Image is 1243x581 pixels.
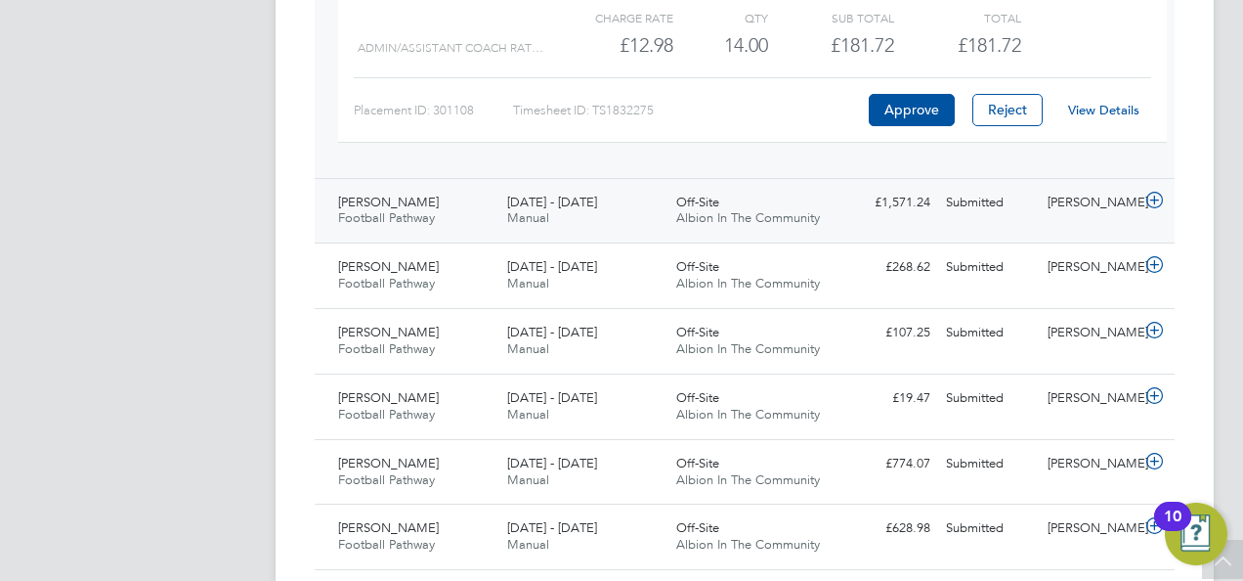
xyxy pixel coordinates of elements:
button: Open Resource Center, 10 new notifications [1165,503,1227,565]
span: [DATE] - [DATE] [507,389,597,406]
span: £181.72 [958,33,1021,57]
span: Football Pathway [338,340,435,357]
div: Submitted [938,513,1040,545]
span: Manual [507,536,549,553]
span: [PERSON_NAME] [338,194,439,210]
span: Off-Site [676,455,719,471]
div: 14.00 [673,29,768,62]
span: [PERSON_NAME] [338,389,439,406]
div: [PERSON_NAME] [1040,513,1141,545]
span: Admin/Assistant Coach Rat… [358,41,543,55]
span: [DATE] - [DATE] [507,455,597,471]
div: Submitted [938,187,1040,219]
span: [PERSON_NAME] [338,519,439,536]
span: Albion In The Community [676,340,820,357]
div: £628.98 [836,513,938,545]
span: Off-Site [676,519,719,536]
div: Timesheet ID: TS1832275 [513,95,864,126]
div: QTY [673,6,768,29]
span: Albion In The Community [676,536,820,553]
div: [PERSON_NAME] [1040,187,1141,219]
div: [PERSON_NAME] [1040,251,1141,284]
div: £107.25 [836,317,938,349]
span: Albion In The Community [676,406,820,423]
div: £181.72 [768,29,894,62]
a: View Details [1068,102,1139,118]
div: 10 [1164,516,1181,542]
span: Off-Site [676,324,719,340]
span: [DATE] - [DATE] [507,324,597,340]
span: Albion In The Community [676,209,820,226]
span: Manual [507,209,549,226]
span: Football Pathway [338,536,435,553]
span: Off-Site [676,389,719,406]
div: £19.47 [836,382,938,415]
span: Football Pathway [338,209,435,226]
span: Manual [507,275,549,291]
div: Charge rate [547,6,673,29]
span: [DATE] - [DATE] [507,194,597,210]
span: Football Pathway [338,406,435,423]
span: Manual [507,471,549,488]
div: Submitted [938,251,1040,284]
div: £774.07 [836,448,938,480]
div: [PERSON_NAME] [1040,382,1141,415]
span: [PERSON_NAME] [338,258,439,275]
div: £12.98 [547,29,673,62]
div: £268.62 [836,251,938,284]
div: [PERSON_NAME] [1040,317,1141,349]
button: Reject [972,94,1043,125]
span: [PERSON_NAME] [338,455,439,471]
div: Submitted [938,382,1040,415]
span: Albion In The Community [676,275,820,291]
button: Approve [869,94,955,125]
div: [PERSON_NAME] [1040,448,1141,480]
span: Manual [507,340,549,357]
div: Placement ID: 301108 [354,95,513,126]
div: Sub Total [768,6,894,29]
div: Total [894,6,1020,29]
span: [DATE] - [DATE] [507,258,597,275]
span: Football Pathway [338,275,435,291]
div: Submitted [938,317,1040,349]
span: Albion In The Community [676,471,820,488]
span: Off-Site [676,258,719,275]
span: [PERSON_NAME] [338,324,439,340]
span: Off-Site [676,194,719,210]
span: Manual [507,406,549,423]
div: Submitted [938,448,1040,480]
div: £1,571.24 [836,187,938,219]
span: Football Pathway [338,471,435,488]
span: [DATE] - [DATE] [507,519,597,536]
